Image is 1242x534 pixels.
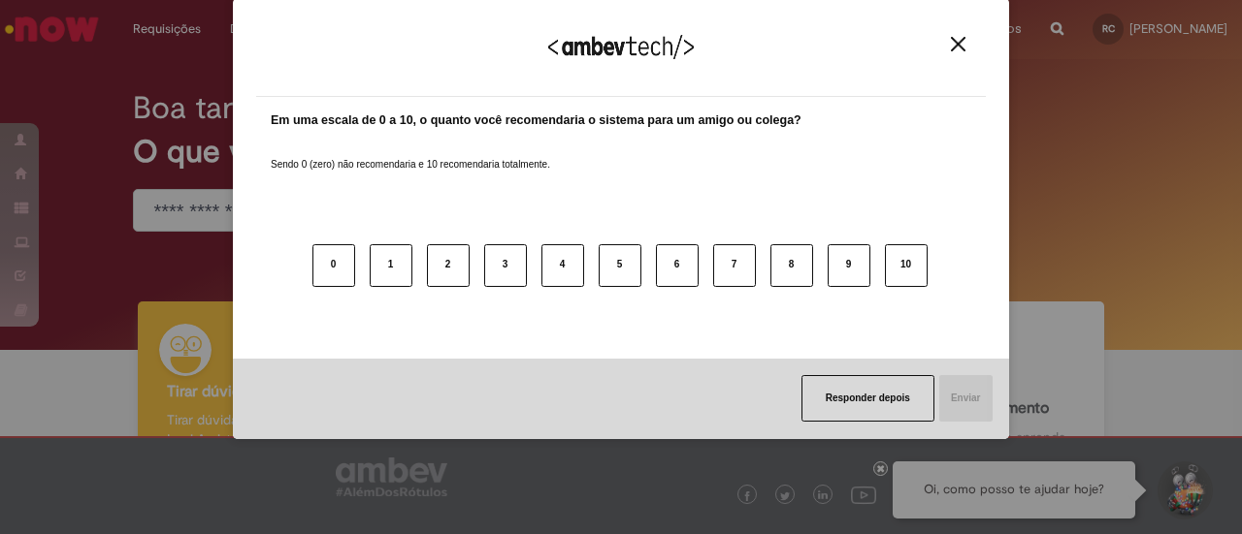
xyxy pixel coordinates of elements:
button: Responder depois [801,375,934,422]
label: Em uma escala de 0 a 10, o quanto você recomendaria o sistema para um amigo ou colega? [271,111,801,130]
label: Sendo 0 (zero) não recomendaria e 10 recomendaria totalmente. [271,135,550,172]
button: 10 [885,244,928,287]
button: 6 [656,244,699,287]
button: 5 [599,244,641,287]
button: 9 [828,244,870,287]
img: Logo Ambevtech [548,35,694,59]
img: Close [951,37,965,51]
button: 0 [312,244,355,287]
button: Close [945,36,971,52]
button: 3 [484,244,527,287]
button: 1 [370,244,412,287]
button: 4 [541,244,584,287]
button: 2 [427,244,470,287]
button: 7 [713,244,756,287]
button: 8 [770,244,813,287]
